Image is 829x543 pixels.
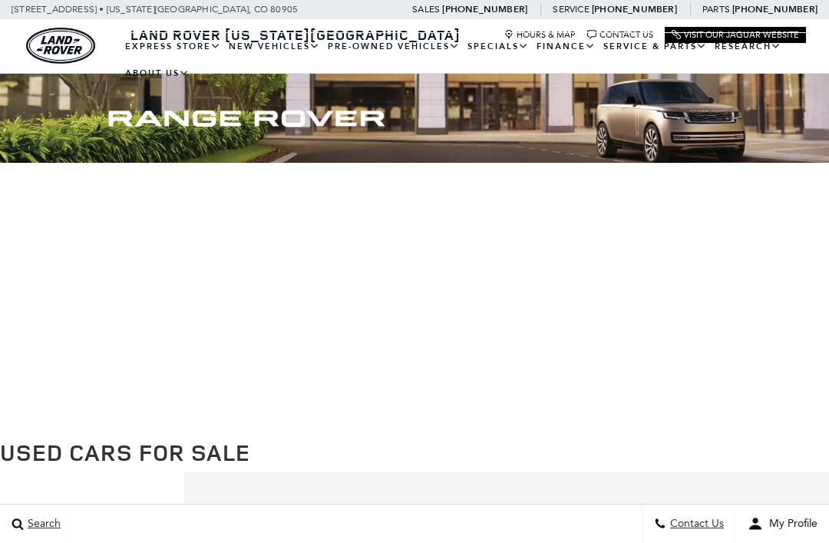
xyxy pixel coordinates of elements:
span: Parts [702,4,730,15]
a: Visit Our Jaguar Website [672,30,799,40]
a: New Vehicles [225,33,324,60]
a: [STREET_ADDRESS] • [US_STATE][GEOGRAPHIC_DATA], CO 80905 [12,4,298,15]
a: Pre-Owned Vehicles [324,33,464,60]
a: About Us [121,60,193,87]
a: [PHONE_NUMBER] [732,3,817,15]
a: Finance [533,33,599,60]
a: Contact Us [587,30,653,40]
a: land-rover [26,28,95,64]
a: Specials [464,33,533,60]
nav: Main Navigation [121,33,806,87]
a: Land Rover [US_STATE][GEOGRAPHIC_DATA] [121,25,470,44]
span: Land Rover [US_STATE][GEOGRAPHIC_DATA] [130,25,461,44]
a: EXPRESS STORE [121,33,225,60]
span: My Profile [763,518,817,531]
a: Hours & Map [504,30,576,40]
button: user-profile-menu [736,505,829,543]
img: Land Rover [26,28,95,64]
span: Search [24,518,61,531]
span: Service [553,4,589,15]
a: Research [711,33,785,60]
span: Sales [412,4,440,15]
a: [PHONE_NUMBER] [442,3,527,15]
span: Contact Us [666,518,724,531]
a: Service & Parts [599,33,711,60]
a: [PHONE_NUMBER] [592,3,677,15]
